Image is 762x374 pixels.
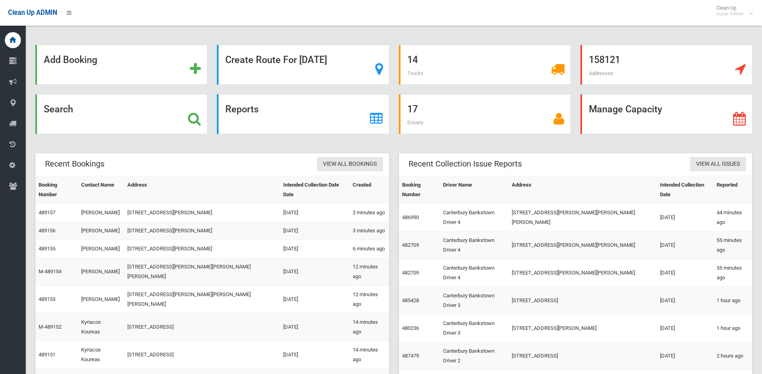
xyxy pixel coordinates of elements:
[217,45,389,85] a: Create Route For [DATE]
[349,204,389,222] td: 2 minutes ago
[399,176,440,204] th: Booking Number
[78,176,124,204] th: Contact Name
[713,315,752,342] td: 1 hour ago
[280,240,349,258] td: [DATE]
[580,94,752,134] a: Manage Capacity
[402,270,419,276] a: 482709
[35,176,78,204] th: Booking Number
[78,286,124,313] td: [PERSON_NAME]
[349,240,389,258] td: 6 minutes ago
[317,157,383,172] a: View All Bookings
[35,94,207,134] a: Search
[349,313,389,341] td: 14 minutes ago
[124,313,280,341] td: [STREET_ADDRESS]
[509,204,657,232] td: [STREET_ADDRESS][PERSON_NAME][PERSON_NAME][PERSON_NAME]
[509,176,657,204] th: Address
[589,70,613,76] span: Addresses
[440,287,509,315] td: Canterbury Bankstown Driver 3
[78,204,124,222] td: [PERSON_NAME]
[280,341,349,369] td: [DATE]
[657,287,713,315] td: [DATE]
[39,296,55,302] a: 489153
[78,258,124,286] td: [PERSON_NAME]
[280,222,349,240] td: [DATE]
[440,315,509,342] td: Canterbury Bankstown Driver 3
[440,176,509,204] th: Driver Name
[124,341,280,369] td: [STREET_ADDRESS]
[35,45,207,85] a: Add Booking
[280,204,349,222] td: [DATE]
[39,352,55,358] a: 489151
[124,222,280,240] td: [STREET_ADDRESS][PERSON_NAME]
[402,297,419,303] a: 485428
[39,209,55,215] a: 489157
[407,54,418,65] strong: 14
[440,204,509,232] td: Canterbury Bankstown Driver 4
[78,341,124,369] td: Kyriacos Koureas
[657,232,713,259] td: [DATE]
[713,259,752,287] td: 55 minutes ago
[399,156,531,172] header: Recent Collection Issue Reports
[225,104,259,115] strong: Reports
[713,176,752,204] th: Reported
[440,342,509,370] td: Canterbury Bankstown Driver 2
[78,240,124,258] td: [PERSON_NAME]
[280,313,349,341] td: [DATE]
[349,258,389,286] td: 12 minutes ago
[39,228,55,234] a: 489156
[349,222,389,240] td: 3 minutes ago
[580,45,752,85] a: 158121 Addresses
[124,204,280,222] td: [STREET_ADDRESS][PERSON_NAME]
[35,156,114,172] header: Recent Bookings
[657,204,713,232] td: [DATE]
[589,54,620,65] strong: 158121
[509,315,657,342] td: [STREET_ADDRESS][PERSON_NAME]
[657,342,713,370] td: [DATE]
[657,176,713,204] th: Intended Collection Date
[657,259,713,287] td: [DATE]
[280,176,349,204] th: Intended Collection Date Date
[407,120,423,126] span: Drivers
[399,94,571,134] a: 17 Drivers
[8,9,57,16] span: Clean Up ADMIN
[349,341,389,369] td: 14 minutes ago
[690,157,746,172] a: View All Issues
[402,353,419,359] a: 487479
[509,342,657,370] td: [STREET_ADDRESS]
[78,222,124,240] td: [PERSON_NAME]
[407,70,423,76] span: Trucks
[349,286,389,313] td: 12 minutes ago
[713,232,752,259] td: 55 minutes ago
[509,232,657,259] td: [STREET_ADDRESS][PERSON_NAME][PERSON_NAME]
[440,232,509,259] td: Canterbury Bankstown Driver 4
[280,286,349,313] td: [DATE]
[124,176,280,204] th: Address
[402,242,419,248] a: 482709
[124,258,280,286] td: [STREET_ADDRESS][PERSON_NAME][PERSON_NAME][PERSON_NAME]
[349,176,389,204] th: Created
[217,94,389,134] a: Reports
[713,204,752,232] td: 44 minutes ago
[440,259,509,287] td: Canterbury Bankstown Driver 4
[402,325,419,331] a: 480236
[589,104,662,115] strong: Manage Capacity
[716,11,744,17] small: Super Admin
[712,5,752,17] span: Clean Up
[402,214,419,220] a: 486990
[39,268,61,274] a: M-489154
[407,104,418,115] strong: 17
[124,286,280,313] td: [STREET_ADDRESS][PERSON_NAME][PERSON_NAME][PERSON_NAME]
[399,45,571,85] a: 14 Trucks
[713,287,752,315] td: 1 hour ago
[44,54,97,65] strong: Add Booking
[280,258,349,286] td: [DATE]
[44,104,73,115] strong: Search
[39,324,61,330] a: M-489152
[509,259,657,287] td: [STREET_ADDRESS][PERSON_NAME][PERSON_NAME]
[124,240,280,258] td: [STREET_ADDRESS][PERSON_NAME]
[78,313,124,341] td: Kyriacos Koureas
[225,54,327,65] strong: Create Route For [DATE]
[713,342,752,370] td: 2 hours ago
[657,315,713,342] td: [DATE]
[39,246,55,252] a: 489155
